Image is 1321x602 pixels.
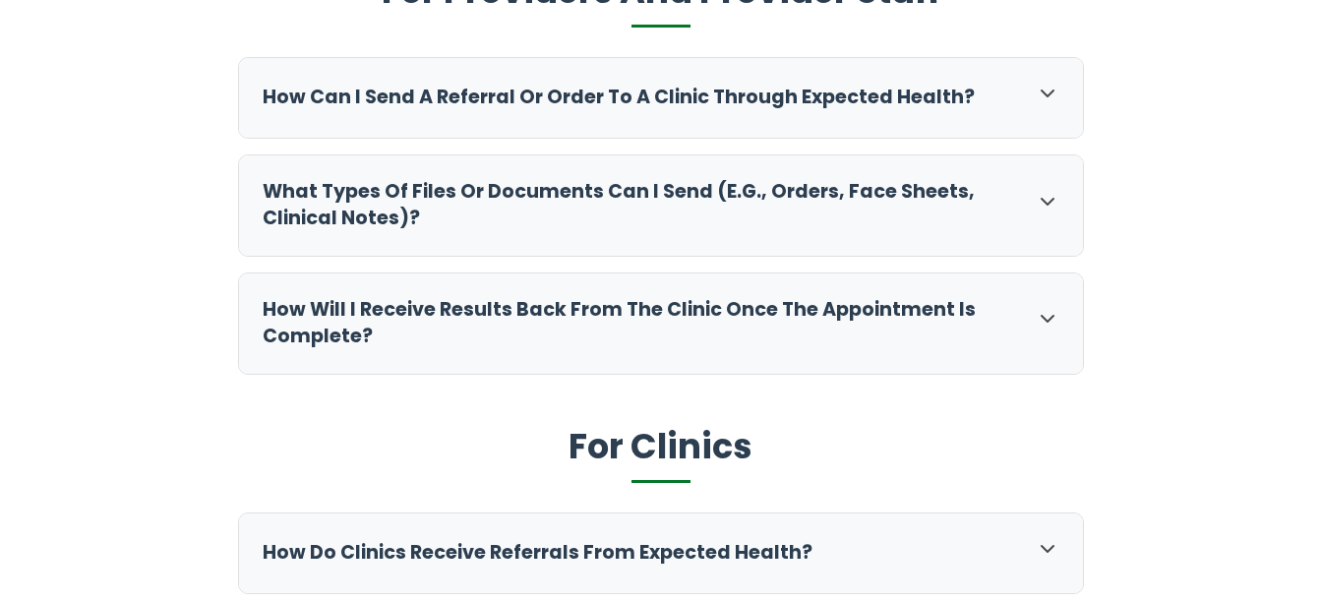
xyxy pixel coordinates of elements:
[263,540,1016,567] h3: How do clinics receive referrals from Expected Health?
[239,155,1083,256] div: What types of files or documents can I send (e.g., orders, face sheets, clinical notes)?
[239,58,1083,138] div: How can I send a referral or order to a clinic through Expected Health?
[263,179,1016,232] h3: What types of files or documents can I send (e.g., orders, face sheets, clinical notes)?
[238,424,1084,484] h2: For Clinics
[263,297,1016,350] h3: How will I receive results back from the clinic once the appointment is complete?
[239,273,1083,374] div: How will I receive results back from the clinic once the appointment is complete?
[263,85,1016,111] h3: How can I send a referral or order to a clinic through Expected Health?
[239,513,1083,593] div: How do clinics receive referrals from Expected Health?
